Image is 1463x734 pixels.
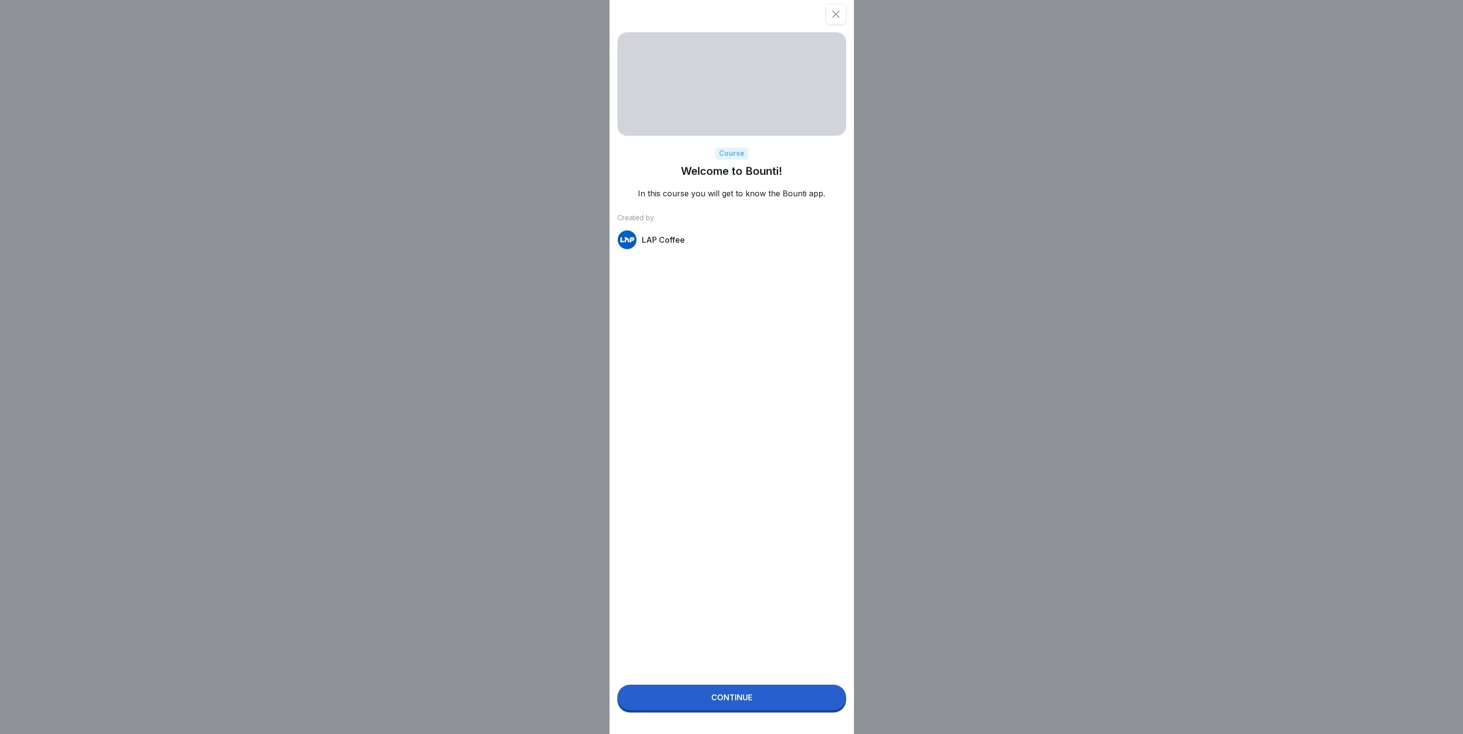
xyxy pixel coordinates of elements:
button: Continue [617,685,846,710]
p: In this course you will get to know the Bounti app. [617,189,846,198]
div: Course [715,147,748,160]
a: Continue [617,685,846,713]
div: Continue [711,693,752,702]
p: Created by [617,214,846,222]
h1: Welcome to Bounti! [681,165,783,177]
p: LAP Coffee [642,235,685,245]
